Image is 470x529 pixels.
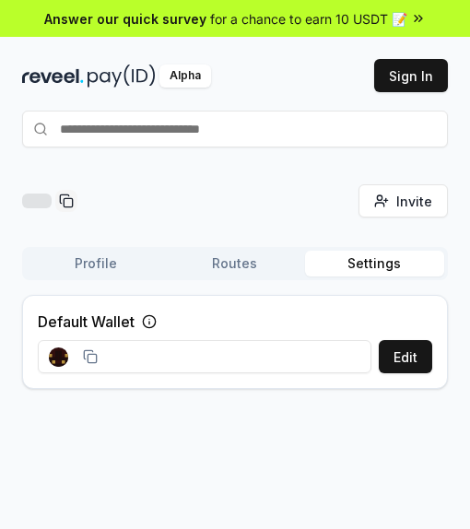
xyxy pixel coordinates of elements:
[26,251,165,276] button: Profile
[44,9,206,29] span: Answer our quick survey
[396,192,432,211] span: Invite
[159,65,211,88] div: Alpha
[374,59,448,92] button: Sign In
[38,311,135,333] label: Default Wallet
[379,340,432,373] button: Edit
[88,65,156,88] img: pay_id
[305,251,444,276] button: Settings
[22,65,84,88] img: reveel_dark
[358,184,448,217] button: Invite
[165,251,304,276] button: Routes
[210,9,407,29] span: for a chance to earn 10 USDT 📝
